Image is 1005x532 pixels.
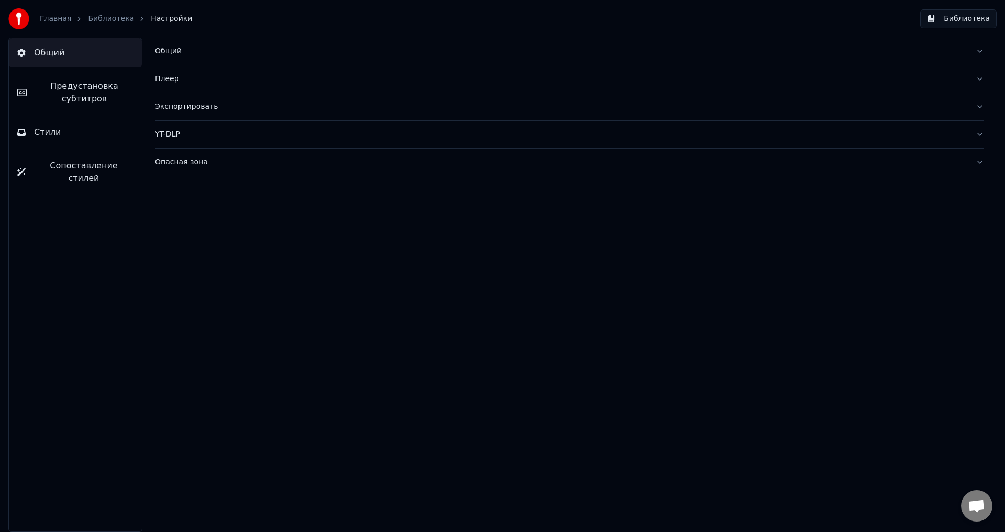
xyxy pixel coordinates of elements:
[34,47,64,59] span: Общий
[155,93,984,120] button: Экспортировать
[155,101,967,112] div: Экспортировать
[155,46,967,56] div: Общий
[155,121,984,148] button: YT-DLP
[9,72,142,114] button: Предустановка субтитров
[40,14,71,24] a: Главная
[155,157,967,167] div: Опасная зона
[34,160,133,185] span: Сопоставление стилей
[155,129,967,140] div: YT-DLP
[9,118,142,147] button: Стили
[35,80,133,105] span: Предустановка субтитров
[155,65,984,93] button: Плеер
[155,74,967,84] div: Плеер
[155,149,984,176] button: Опасная зона
[9,151,142,193] button: Сопоставление стилей
[8,8,29,29] img: youka
[151,14,192,24] span: Настройки
[88,14,134,24] a: Библиотека
[155,38,984,65] button: Общий
[9,38,142,67] button: Общий
[920,9,997,28] button: Библиотека
[961,490,992,522] div: Открытый чат
[34,126,61,139] span: Стили
[40,14,192,24] nav: breadcrumb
